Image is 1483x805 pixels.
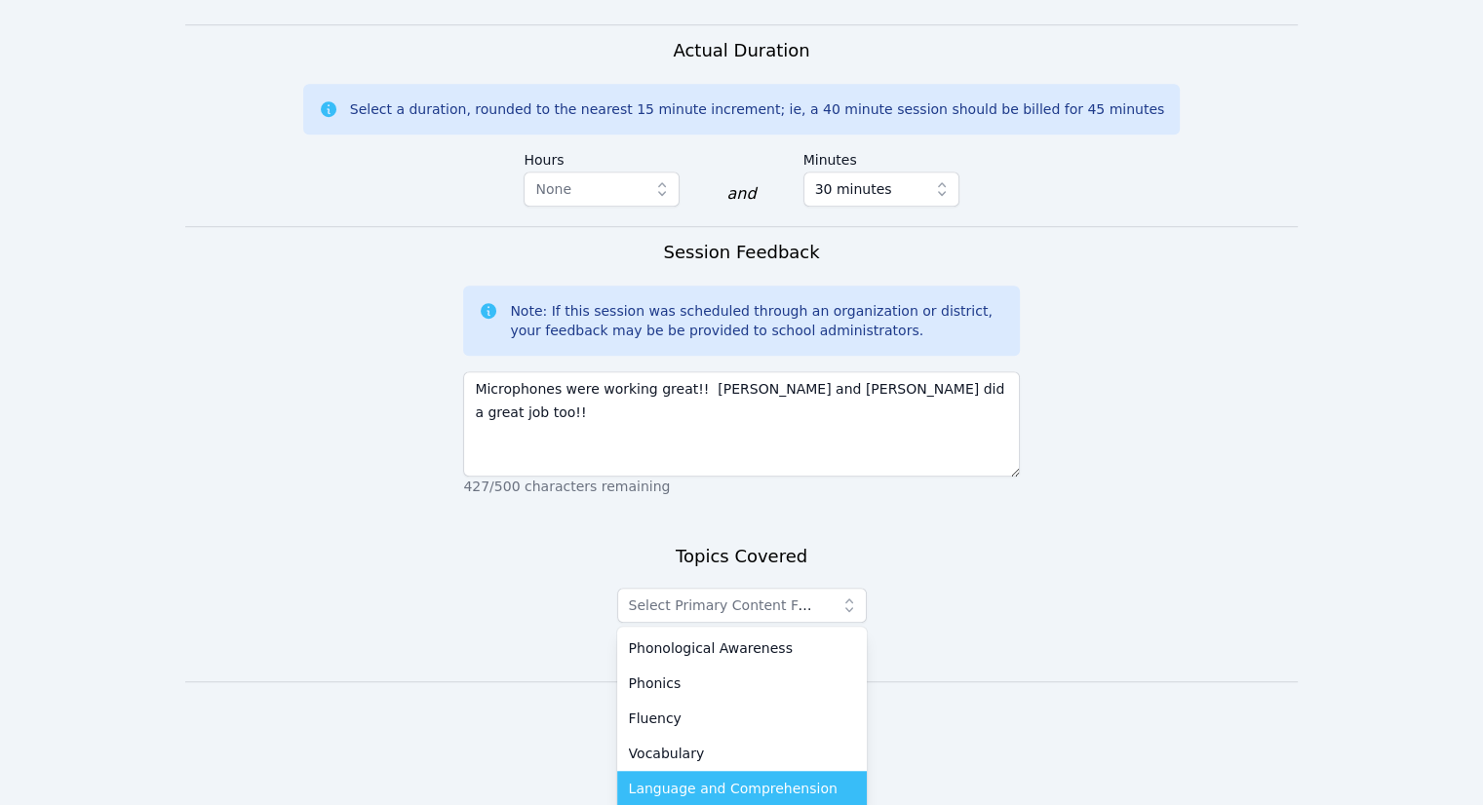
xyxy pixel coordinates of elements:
[629,744,705,763] span: Vocabulary
[726,182,756,206] div: and
[617,588,867,623] button: Select Primary Content Focus
[510,301,1003,340] div: Note: If this session was scheduled through an organization or district, your feedback may be be ...
[463,371,1019,477] textarea: Microphones were working great!! [PERSON_NAME] and [PERSON_NAME] did a great job too!!
[803,142,959,172] label: Minutes
[629,779,838,798] span: Language and Comprehension
[629,673,682,693] span: Phonics
[629,709,682,728] span: Fluency
[350,99,1164,119] div: Select a duration, rounded to the nearest 15 minute increment; ie, a 40 minute session should be ...
[463,477,1019,496] p: 427/500 characters remaining
[663,239,819,266] h3: Session Feedback
[815,177,892,201] span: 30 minutes
[673,37,809,64] h3: Actual Duration
[803,172,959,207] button: 30 minutes
[676,543,807,570] h3: Topics Covered
[629,638,793,658] span: Phonological Awareness
[524,142,680,172] label: Hours
[524,172,680,207] button: None
[629,597,830,613] span: Select Primary Content Focus
[535,181,571,197] span: None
